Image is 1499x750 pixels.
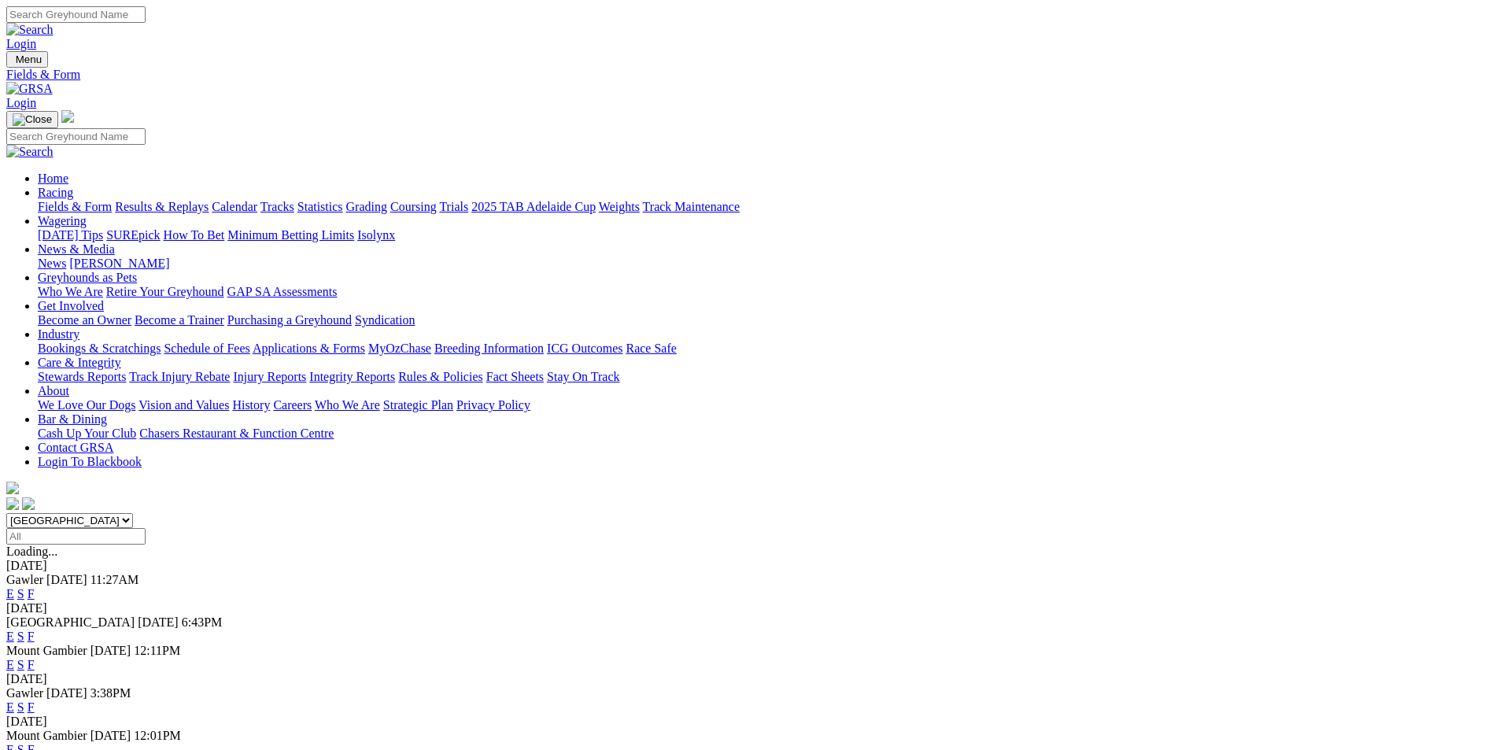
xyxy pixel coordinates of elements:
div: Greyhounds as Pets [38,285,1493,299]
a: Injury Reports [233,370,306,383]
a: Schedule of Fees [164,342,249,355]
a: Become a Trainer [135,313,224,327]
img: GRSA [6,82,53,96]
a: Login To Blackbook [38,455,142,468]
a: F [28,700,35,714]
a: S [17,700,24,714]
span: 11:27AM [90,573,139,586]
img: twitter.svg [22,497,35,510]
a: Weights [599,200,640,213]
a: Strategic Plan [383,398,453,412]
div: Industry [38,342,1493,356]
a: About [38,384,69,397]
a: Get Involved [38,299,104,312]
span: [GEOGRAPHIC_DATA] [6,615,135,629]
img: facebook.svg [6,497,19,510]
a: We Love Our Dogs [38,398,135,412]
a: Who We Are [38,285,103,298]
a: F [28,587,35,600]
a: Wagering [38,214,87,227]
span: Gawler [6,686,43,700]
span: Gawler [6,573,43,586]
a: Track Injury Rebate [129,370,230,383]
a: Integrity Reports [309,370,395,383]
span: Loading... [6,545,57,558]
a: [PERSON_NAME] [69,257,169,270]
span: [DATE] [90,644,131,657]
input: Select date [6,528,146,545]
div: [DATE] [6,559,1493,573]
a: Home [38,172,68,185]
a: Syndication [355,313,415,327]
a: F [28,658,35,671]
a: Tracks [260,200,294,213]
span: [DATE] [138,615,179,629]
a: How To Bet [164,228,225,242]
a: Coursing [390,200,437,213]
a: 2025 TAB Adelaide Cup [471,200,596,213]
a: Race Safe [626,342,676,355]
span: 3:38PM [90,686,131,700]
div: Racing [38,200,1493,214]
a: Trials [439,200,468,213]
a: Login [6,96,36,109]
button: Toggle navigation [6,51,48,68]
a: Calendar [212,200,257,213]
div: Care & Integrity [38,370,1493,384]
button: Toggle navigation [6,111,58,128]
a: Breeding Information [434,342,544,355]
a: S [17,587,24,600]
a: History [232,398,270,412]
a: E [6,700,14,714]
a: E [6,587,14,600]
span: 6:43PM [182,615,223,629]
a: Contact GRSA [38,441,113,454]
a: Who We Are [315,398,380,412]
a: Purchasing a Greyhound [227,313,352,327]
a: Racing [38,186,73,199]
input: Search [6,128,146,145]
a: S [17,658,24,671]
img: Search [6,145,54,159]
a: S [17,630,24,643]
a: News [38,257,66,270]
a: Rules & Policies [398,370,483,383]
span: [DATE] [46,686,87,700]
a: Cash Up Your Club [38,427,136,440]
a: MyOzChase [368,342,431,355]
img: Close [13,113,52,126]
span: 12:01PM [134,729,181,742]
div: [DATE] [6,672,1493,686]
a: GAP SA Assessments [227,285,338,298]
a: Careers [273,398,312,412]
a: Minimum Betting Limits [227,228,354,242]
div: About [38,398,1493,412]
a: Login [6,37,36,50]
a: Stewards Reports [38,370,126,383]
span: [DATE] [46,573,87,586]
div: [DATE] [6,601,1493,615]
a: Chasers Restaurant & Function Centre [139,427,334,440]
span: [DATE] [90,729,131,742]
a: Track Maintenance [643,200,740,213]
a: Fields & Form [38,200,112,213]
a: Care & Integrity [38,356,121,369]
a: Fact Sheets [486,370,544,383]
div: Wagering [38,228,1493,242]
a: Results & Replays [115,200,209,213]
a: Fields & Form [6,68,1493,82]
a: Grading [346,200,387,213]
a: E [6,630,14,643]
a: Bar & Dining [38,412,107,426]
img: Search [6,23,54,37]
span: Mount Gambier [6,644,87,657]
a: E [6,658,14,671]
a: News & Media [38,242,115,256]
input: Search [6,6,146,23]
span: Menu [16,54,42,65]
a: Isolynx [357,228,395,242]
div: [DATE] [6,715,1493,729]
a: Vision and Values [138,398,229,412]
span: 12:11PM [134,644,180,657]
